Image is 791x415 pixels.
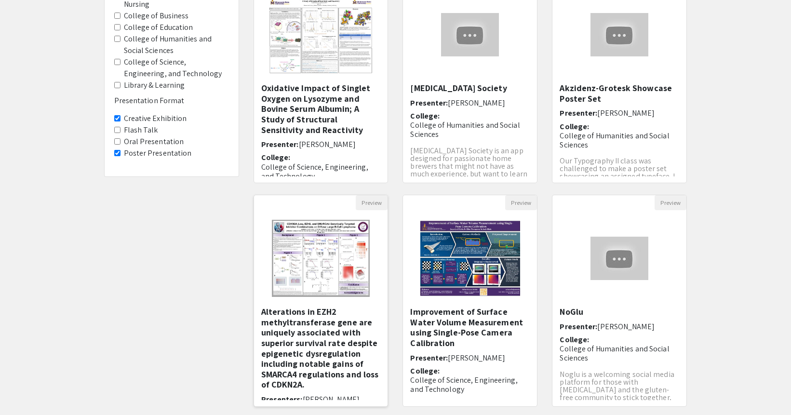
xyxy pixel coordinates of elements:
h6: Presenter: [261,140,381,149]
h6: Presenter: [410,98,530,107]
div: Open Presentation <p>NoGlu</p> [552,195,687,407]
p: College of Humanities and Social Sciences [560,344,679,362]
label: College of Science, Engineering, and Technology [124,56,229,80]
span: [PERSON_NAME] [597,108,654,118]
label: Creative Exhibition [124,113,187,124]
p: Our Typography II class was challenged to make a poster set showcasing an assigned typeface. I to... [560,157,679,188]
p: College of Humanities and Social Sciences [560,131,679,149]
span: [PERSON_NAME], [PERSON_NAME], [PERSON_NAME] [261,394,379,414]
span: [PERSON_NAME] [448,353,505,363]
span: [PERSON_NAME] [597,321,654,332]
h5: Akzidenz-Grotesk Showcase Poster Set [560,83,679,104]
p: College of Science, Engineering, and Technology [261,162,381,181]
h6: Presenters: [261,395,381,413]
img: <p>NoGlu</p> [581,227,658,290]
h5: Improvement of Surface Water Volume Measurement using Single-Pose Camera Calibration [410,307,530,348]
span: College: [560,335,589,345]
p: College of Science, Engineering, and Technology [410,375,530,394]
span: College: [560,121,589,132]
h5: [MEDICAL_DATA] Society [410,83,530,94]
span: College: [410,366,440,376]
label: College of Education [124,22,193,33]
p: [MEDICAL_DATA] Society is an app designed for passionate home brewers that might not have as much... [410,147,530,186]
h5: Oxidative Impact of Singlet Oxygen on Lysozyme and Bovine Serum Albumin; A Study of Structural Se... [261,83,381,135]
button: Preview [356,195,388,210]
h6: Presenter: [560,108,679,118]
p: Noglu is a welcoming social media platform for those with [MEDICAL_DATA] and the gluten-free comm... [560,371,679,409]
span: [PERSON_NAME] [448,98,505,108]
label: College of Business [124,10,189,22]
label: Library & Learning [124,80,185,91]
h6: Presenter: [560,322,679,331]
label: Poster Presentation [124,147,192,159]
button: Preview [655,195,686,210]
h6: Presentation Format [114,96,229,105]
h5: NoGlu [560,307,679,317]
h6: Presenter: [410,353,530,362]
span: [PERSON_NAME] [299,139,356,149]
label: Flash Talk [124,124,158,136]
span: College: [410,111,440,121]
img: <p><span style="color: rgb(0, 0, 0);">Alterations in EZH2 methyltransferase gene are uniquely ass... [262,210,379,307]
iframe: Chat [7,372,41,408]
div: Open Presentation <p><span style="background-color: transparent; color: rgb(0, 0, 0);">Improvemen... [402,195,537,407]
span: College: [261,152,291,162]
label: Oral Presentation [124,136,184,147]
img: <p>Akzidenz-Grotesk Showcase Poster Set</p> [581,3,658,66]
img: <p><span style="background-color: transparent; color: rgb(0, 0, 0);">Improvement of Surface Water... [411,210,530,307]
p: College of Humanities and Social Sciences [410,120,530,139]
button: Preview [505,195,537,210]
h5: Alterations in EZH2 methyltransferase gene are uniquely associated with superior survival rate de... [261,307,381,390]
img: <p>The Drip Society</p> [431,3,509,66]
div: Open Presentation <p><span style="color: rgb(0, 0, 0);">Alterations in EZH2 methyltransferase gen... [254,195,389,407]
label: College of Humanities and Social Sciences [124,33,229,56]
